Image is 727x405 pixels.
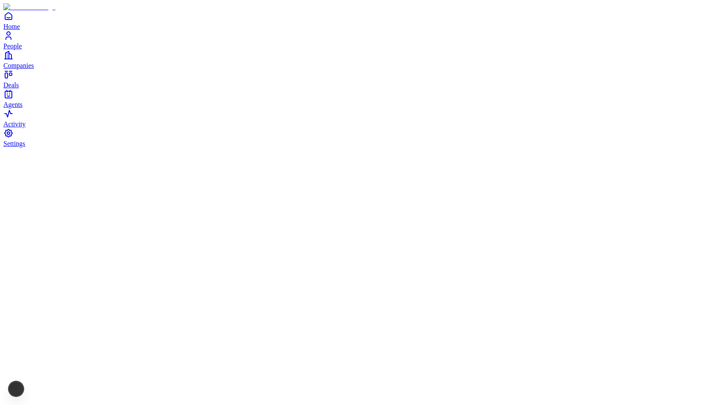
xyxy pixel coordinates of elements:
span: Deals [3,81,19,89]
a: Agents [3,89,724,108]
a: Settings [3,128,724,147]
a: People [3,31,724,50]
span: Agents [3,101,22,108]
span: People [3,42,22,50]
span: Settings [3,140,25,147]
span: Activity [3,120,25,128]
a: Companies [3,50,724,69]
span: Companies [3,62,34,69]
a: Activity [3,109,724,128]
a: Deals [3,70,724,89]
a: Home [3,11,724,30]
span: Home [3,23,20,30]
img: Item Brain Logo [3,3,55,11]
